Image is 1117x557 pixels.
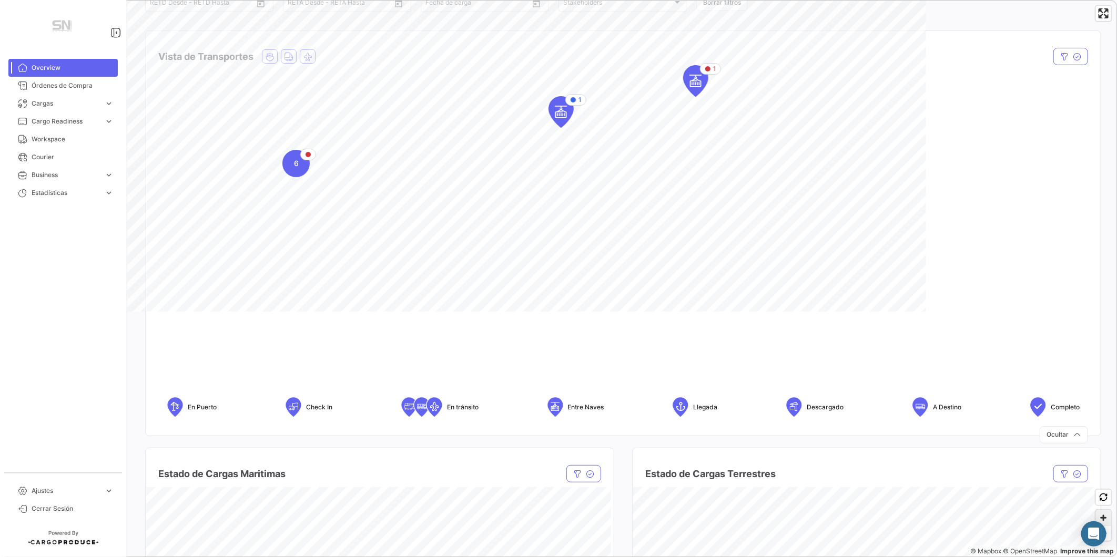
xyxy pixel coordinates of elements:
div: Map marker [549,96,574,128]
span: Overview [32,63,114,73]
button: Enter fullscreen [1096,6,1111,21]
span: 1 [578,95,582,105]
div: Map marker [282,150,310,177]
span: 6 [294,158,299,169]
span: expand_more [104,170,114,180]
div: Abrir Intercom Messenger [1081,521,1106,546]
img: Manufactura+Logo.png [37,13,89,42]
span: expand_more [104,486,114,496]
span: Ajustes [32,486,100,496]
span: Cargas [32,99,100,108]
a: Courier [8,148,118,166]
a: Mapbox [970,547,1001,555]
a: Map feedback [1060,547,1114,555]
span: Cargo Readiness [32,117,100,126]
span: Órdenes de Compra [32,81,114,90]
canvas: Map [1,1,926,312]
span: Courier [32,152,114,162]
a: Overview [8,59,118,77]
span: Workspace [32,135,114,144]
span: expand_more [104,99,114,108]
span: expand_more [104,188,114,198]
span: Business [32,170,100,180]
span: 1 [713,64,716,74]
a: OpenStreetMap [1003,547,1058,555]
span: expand_more [104,117,114,126]
div: Map marker [683,65,708,97]
button: Zoom in [1096,510,1111,525]
a: Workspace [8,130,118,148]
a: Órdenes de Compra [8,77,118,95]
span: Cerrar Sesión [32,504,114,513]
span: Estadísticas [32,188,100,198]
